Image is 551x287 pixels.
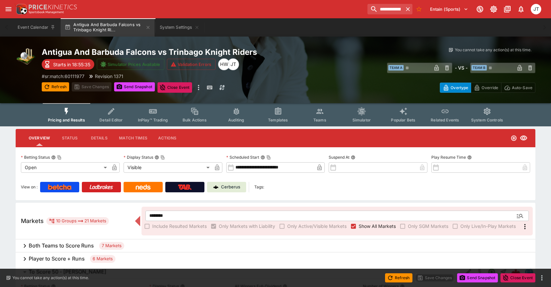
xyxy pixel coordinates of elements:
div: Harry Walker [218,58,230,70]
button: Copy To Clipboard [160,155,165,160]
img: cricket.png [16,47,37,68]
span: Bulk Actions [183,118,207,122]
button: Joshua Thomson [529,2,543,16]
div: Start From [440,83,535,93]
button: Match Times [114,130,153,146]
p: Starts in 18:55:35 [53,61,90,68]
p: Overtype [451,84,468,91]
span: Only Markets with Liability [219,223,275,230]
span: Related Events [431,118,459,122]
button: Actions [153,130,182,146]
p: Override [482,84,498,91]
button: more [538,274,546,282]
button: Event Calendar [14,18,59,37]
button: more [195,82,202,93]
button: Auto-Save [501,83,535,93]
span: Templates [268,118,288,122]
span: 7 Markets [99,243,124,249]
label: View on : [21,182,37,192]
span: Only Active/Visible Markets [287,223,347,230]
button: Documentation [501,3,513,15]
button: Open [486,266,498,278]
button: Select Tenant [426,4,472,14]
span: Teams [313,118,326,122]
p: Suspend At [329,154,350,160]
button: open drawer [3,3,14,15]
button: Toggle light/dark mode [488,3,499,15]
span: Simulator [352,118,371,122]
button: Close Event [500,273,535,282]
p: Display Status [124,154,153,160]
span: InPlay™ Trading [138,118,168,122]
input: search [367,4,403,14]
button: Scheduled StartCopy To Clipboard [261,155,265,160]
svg: Open [488,268,496,276]
span: Only Live/In-Play Markets [460,223,516,230]
p: Cerberus [221,184,240,190]
div: Visible [124,162,212,173]
h5: Markets [21,217,44,225]
button: Edit Detail [462,266,474,278]
p: Scheduled Start [226,154,259,160]
p: Auto-Save [512,84,532,91]
div: Event type filters [43,103,508,126]
button: Display StatusCopy To Clipboard [155,155,159,160]
img: Ladbrokes [89,184,113,190]
span: Show All Markets [359,223,396,230]
span: Detail Editor [99,118,123,122]
img: PriceKinetics Logo [14,3,27,16]
p: Play Resume Time [431,154,466,160]
button: Copy To Clipboard [266,155,271,160]
span: Only SGM Markets [408,223,448,230]
button: Simulator Prices Available [97,59,164,70]
div: Joshua Thomson [531,4,541,14]
span: Include Resulted Markets [152,223,207,230]
svg: Visible [520,134,528,142]
div: 10 Groups 21 Markets [49,217,106,225]
button: Validation Errors [167,59,216,70]
a: e6f0ff5a-3013-4241-995f-6bf1fb398ef3 [509,265,522,279]
button: Send Snapshot [114,82,155,91]
span: System Controls [471,118,503,122]
p: You cannot take any action(s) at this time. [455,47,531,53]
img: Betcha [48,184,71,190]
label: Tags: [254,182,264,192]
h2: Copy To Clipboard [42,47,289,57]
button: Betting StatusCopy To Clipboard [51,155,56,160]
button: Send Snapshot [457,273,498,282]
img: PriceKinetics [29,5,77,9]
button: Refresh [385,273,412,282]
span: Team A [388,65,404,71]
img: logo-cerberus--red.svg [511,267,520,277]
p: Revision 1371 [95,73,123,80]
button: Close Event [157,82,192,93]
button: Connected to PK [474,3,486,15]
svg: More [521,223,529,231]
img: Cerberus [213,184,218,190]
button: Refresh [42,82,69,91]
p: Betting Status [21,154,50,160]
button: Suspend At [351,155,355,160]
button: SGM Disabled [474,266,486,278]
button: Open [514,210,526,222]
button: Details [84,130,114,146]
img: TabNZ [178,184,192,190]
span: Auditing [228,118,244,122]
img: betradar [525,268,532,276]
button: Copy To Clipboard [57,155,62,160]
a: Cerberus [207,182,246,192]
div: e6f0ff5a-3013-4241-995f-6bf1fb398ef3 [511,267,520,277]
p: You cannot take any action(s) at this time. [12,275,89,281]
div: Joshua Thomson [227,58,239,70]
button: No Bookmarks [414,4,424,14]
button: System Settings [156,18,203,37]
button: Overview [23,130,55,146]
button: Antigua And Barbuda Falcons vs Trinbago Knight Ri... [61,18,155,37]
button: Override [471,83,501,93]
button: To Score 50 - [PERSON_NAME] [16,265,462,279]
button: Straight [498,266,509,278]
p: Copy To Clipboard [42,73,84,80]
h6: Player to Score + Runs [29,255,85,262]
div: betradar [525,268,533,276]
img: Sportsbook Management [29,11,64,14]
